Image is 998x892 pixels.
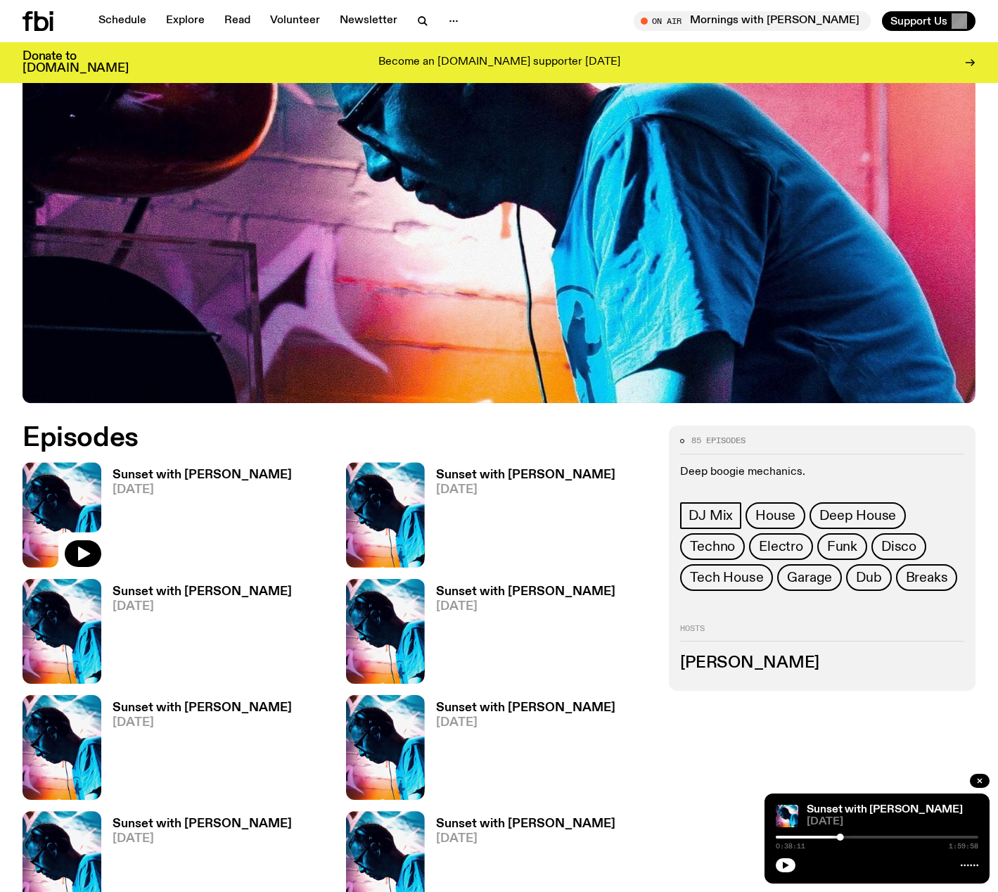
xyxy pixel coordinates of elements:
span: [DATE] [436,833,615,845]
span: Garage [787,570,832,585]
a: Sunset with [PERSON_NAME] [807,804,963,815]
p: Become an [DOMAIN_NAME] supporter [DATE] [378,56,620,69]
a: Read [216,11,259,31]
a: Sunset with [PERSON_NAME][DATE] [425,702,615,800]
h3: Sunset with [PERSON_NAME] [436,469,615,481]
h3: Sunset with [PERSON_NAME] [436,586,615,598]
span: 0:38:11 [776,843,805,850]
h3: Sunset with [PERSON_NAME] [436,818,615,830]
h3: Sunset with [PERSON_NAME] [436,702,615,714]
a: House [746,502,805,529]
a: Techno [680,533,745,560]
span: Deep House [819,508,896,523]
a: Garage [777,564,842,591]
button: On AirMornings with [PERSON_NAME] [634,11,871,31]
span: [DATE] [113,601,292,613]
span: Tech House [690,570,763,585]
h3: [PERSON_NAME] [680,656,964,671]
a: DJ Mix [680,502,741,529]
button: Support Us [882,11,975,31]
span: Disco [881,539,916,554]
span: Electro [759,539,803,554]
span: [DATE] [113,833,292,845]
img: Simon Caldwell stands side on, looking downwards. He has headphones on. Behind him is a brightly ... [346,579,425,684]
a: Funk [817,533,867,560]
h2: Hosts [680,625,964,642]
span: 1:59:58 [949,843,978,850]
span: [DATE] [807,817,978,827]
p: Deep boogie mechanics. [680,466,964,479]
img: Simon Caldwell stands side on, looking downwards. He has headphones on. Behind him is a brightly ... [23,579,101,684]
img: Simon Caldwell stands side on, looking downwards. He has headphones on. Behind him is a brightly ... [346,695,425,800]
h3: Sunset with [PERSON_NAME] [113,702,292,714]
a: Breaks [896,564,958,591]
span: House [755,508,795,523]
a: Newsletter [331,11,406,31]
a: Sunset with [PERSON_NAME][DATE] [101,702,292,800]
span: Techno [690,539,735,554]
span: Dub [856,570,881,585]
span: 85 episodes [691,437,746,445]
img: Simon Caldwell stands side on, looking downwards. He has headphones on. Behind him is a brightly ... [23,695,101,800]
h2: Episodes [23,426,652,451]
a: Deep House [810,502,906,529]
h3: Sunset with [PERSON_NAME] [113,818,292,830]
a: Tech House [680,564,773,591]
a: Explore [158,11,213,31]
a: Sunset with [PERSON_NAME][DATE] [425,469,615,567]
img: Simon Caldwell stands side on, looking downwards. He has headphones on. Behind him is a brightly ... [346,462,425,567]
span: Funk [827,539,857,554]
a: Electro [749,533,813,560]
a: Sunset with [PERSON_NAME][DATE] [101,469,292,567]
img: Simon Caldwell stands side on, looking downwards. He has headphones on. Behind him is a brightly ... [776,805,798,827]
span: Support Us [890,15,947,27]
span: Breaks [906,570,948,585]
span: [DATE] [436,717,615,729]
span: [DATE] [436,601,615,613]
span: DJ Mix [689,508,733,523]
a: Sunset with [PERSON_NAME][DATE] [425,586,615,684]
h3: Donate to [DOMAIN_NAME] [23,51,129,75]
a: Dub [846,564,891,591]
span: [DATE] [436,484,615,496]
a: Schedule [90,11,155,31]
a: Volunteer [262,11,328,31]
h3: Sunset with [PERSON_NAME] [113,586,292,598]
a: Disco [871,533,926,560]
h3: Sunset with [PERSON_NAME] [113,469,292,481]
a: Sunset with [PERSON_NAME][DATE] [101,586,292,684]
span: [DATE] [113,484,292,496]
span: [DATE] [113,717,292,729]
